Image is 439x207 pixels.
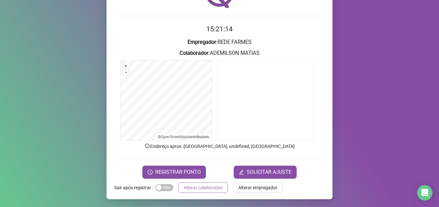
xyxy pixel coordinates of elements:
[179,50,209,56] strong: Colaborador
[247,168,291,176] span: SOLICITAR AJUSTE
[161,135,188,139] a: OpenStreetMap
[233,182,282,193] button: Alterar empregador
[238,184,277,191] span: Alterar empregador
[179,182,228,193] button: Alterar colaborador
[114,182,155,193] label: Sair após registrar
[155,168,201,176] span: REGISTRAR PONTO
[206,25,233,33] time: 15:21:14
[123,63,129,69] button: +
[188,39,216,45] strong: Empregador
[148,170,153,175] span: clock-circle
[114,49,325,57] h3: : ADEMILSON MATIAS
[114,143,325,150] p: Endereço aprox. : [GEOGRAPHIC_DATA], undefined, [GEOGRAPHIC_DATA]
[144,143,150,149] span: info-circle
[158,135,210,139] li: © contributors.
[123,69,129,76] button: –
[234,166,297,179] button: editSOLICITAR AJUSTE
[417,185,433,201] div: Open Intercom Messenger
[114,38,325,47] h3: : REDE FARMES
[184,184,223,191] span: Alterar colaborador
[239,170,244,175] span: edit
[142,166,206,179] button: REGISTRAR PONTO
